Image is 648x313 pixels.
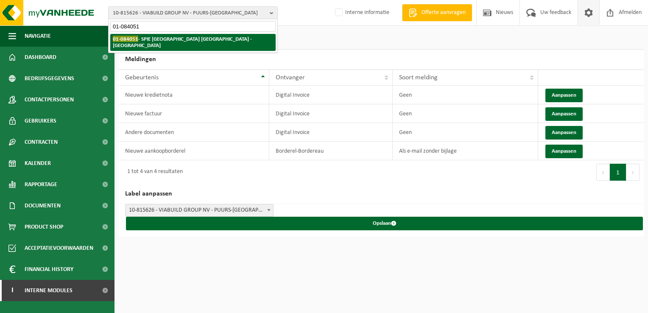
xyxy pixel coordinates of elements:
[125,74,159,81] span: Gebeurtenis
[119,50,644,70] h2: Meldingen
[269,142,393,160] td: Borderel-Bordereau
[393,86,538,104] td: Geen
[125,204,274,217] span: 10-815626 - VIABUILD GROUP NV - PUURS-SINT-AMANDS
[113,36,138,42] span: 01-084051
[123,165,183,180] div: 1 tot 4 van 4 resultaten
[269,123,393,142] td: Digital Invoice
[610,164,626,181] button: 1
[399,74,438,81] span: Soort melding
[545,126,583,140] button: Aanpassen
[25,110,56,131] span: Gebruikers
[25,238,93,259] span: Acceptatievoorwaarden
[108,6,278,19] button: 10-815626 - VIABUILD GROUP NV - PUURS-[GEOGRAPHIC_DATA]
[119,142,269,160] td: Nieuwe aankoopborderel
[25,216,63,238] span: Product Shop
[8,280,16,301] span: I
[626,164,640,181] button: Next
[276,74,305,81] span: Ontvanger
[119,184,644,204] h2: Label aanpassen
[25,68,74,89] span: Bedrijfsgegevens
[126,204,273,216] span: 10-815626 - VIABUILD GROUP NV - PUURS-SINT-AMANDS
[402,4,472,21] a: Offerte aanvragen
[596,164,610,181] button: Previous
[25,131,58,153] span: Contracten
[119,123,269,142] td: Andere documenten
[113,36,252,48] strong: - SPIE [GEOGRAPHIC_DATA] [GEOGRAPHIC_DATA] - [GEOGRAPHIC_DATA]
[25,280,73,301] span: Interne modules
[25,174,57,195] span: Rapportage
[393,104,538,123] td: Geen
[25,47,56,68] span: Dashboard
[393,123,538,142] td: Geen
[25,153,51,174] span: Kalender
[333,6,389,19] label: Interne informatie
[126,217,643,230] button: Opslaan
[269,86,393,104] td: Digital Invoice
[119,104,269,123] td: Nieuwe factuur
[25,25,51,47] span: Navigatie
[25,89,74,110] span: Contactpersonen
[545,145,583,158] button: Aanpassen
[545,89,583,102] button: Aanpassen
[110,21,276,32] input: Zoeken naar gekoppelde vestigingen
[419,8,468,17] span: Offerte aanvragen
[545,107,583,121] button: Aanpassen
[25,259,73,280] span: Financial History
[119,86,269,104] td: Nieuwe kredietnota
[393,142,538,160] td: Als e-mail zonder bijlage
[113,7,266,20] span: 10-815626 - VIABUILD GROUP NV - PUURS-[GEOGRAPHIC_DATA]
[25,195,61,216] span: Documenten
[269,104,393,123] td: Digital Invoice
